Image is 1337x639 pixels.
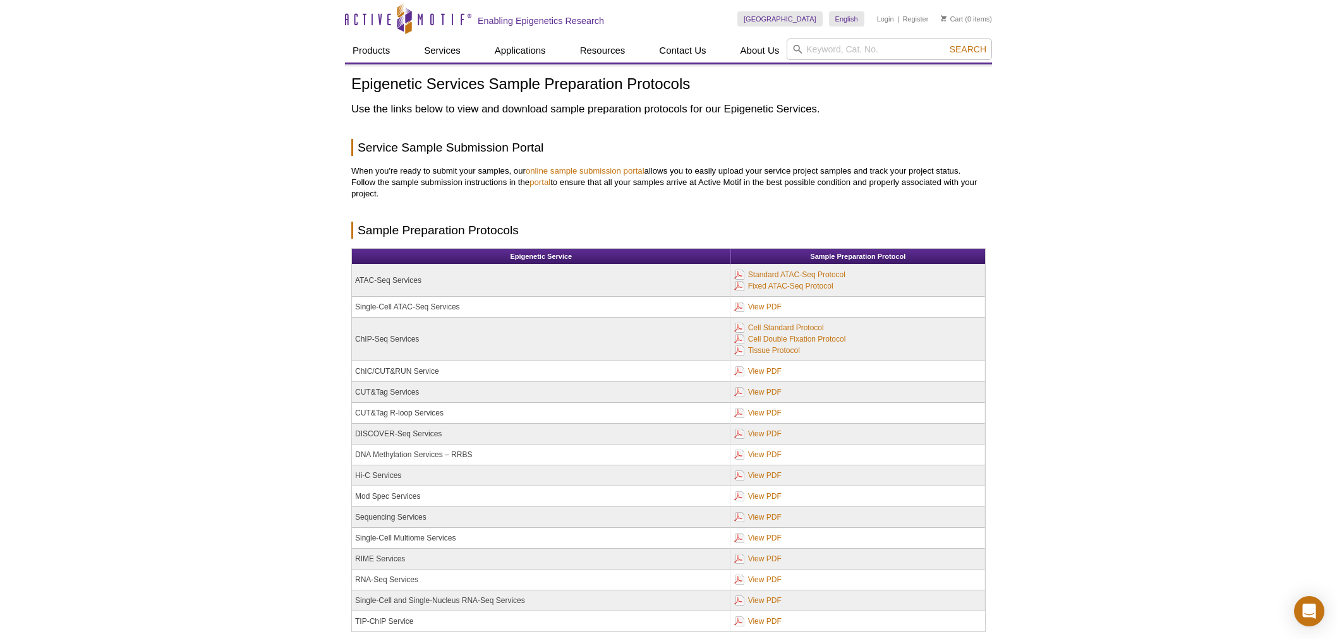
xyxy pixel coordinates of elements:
[734,594,782,607] a: View PDF
[950,44,986,54] span: Search
[352,424,731,445] td: DISCOVER-Seq Services
[352,403,731,424] td: CUT&Tag R-loop Services
[737,11,823,27] a: [GEOGRAPHIC_DATA]
[352,297,731,318] td: Single-Cell ATAC-Seq Services
[734,279,833,293] a: Fixed ATAC-Seq Protocol
[897,11,899,27] li: |
[877,15,894,23] a: Login
[352,528,731,549] td: Single-Cell Multiome Services
[352,611,731,631] td: TIP-ChIP Service
[352,507,731,528] td: Sequencing Services
[1294,596,1324,626] div: Open Intercom Messenger
[734,614,782,628] a: View PDF
[734,552,782,566] a: View PDF
[731,249,985,265] th: Sample Preparation Protocol
[352,445,731,465] td: DNA Methylation Services – RRBS
[734,406,782,420] a: View PDF
[352,265,731,297] td: ATAC-Seq Services
[734,321,824,335] a: Cell Standard Protocol
[734,364,782,378] a: View PDF
[734,531,782,545] a: View PDF
[733,39,787,63] a: About Us
[734,573,782,587] a: View PDF
[352,318,731,361] td: ChIP-Seq Services
[734,300,782,314] a: View PDF
[734,427,782,441] a: View PDF
[526,166,644,176] a: online sample submission portal
[941,15,947,21] img: Your Cart
[941,11,992,27] li: (0 items)
[946,44,990,55] button: Search
[829,11,864,27] a: English
[351,139,986,156] h2: Service Sample Submission Portal
[352,382,731,403] td: CUT&Tag Services
[416,39,468,63] a: Services
[734,268,845,282] a: Standard ATAC-Seq Protocol
[352,249,731,265] th: Epigenetic Service
[351,222,986,239] h2: Sample Preparation Protocols
[941,15,963,23] a: Cart
[352,361,731,382] td: ChIC/CUT&RUN Service
[487,39,554,63] a: Applications
[734,332,846,346] a: Cell Double Fixation Protocol
[478,15,604,27] h2: Enabling Epigenetics Research
[651,39,713,63] a: Contact Us
[351,102,986,117] h2: Use the links below to view and download sample preparation protocols for our Epigenetic Services.
[734,448,782,462] a: View PDF
[529,177,550,187] a: portal
[351,76,986,94] h1: Epigenetic Services Sample Preparation Protocols
[734,489,782,503] a: View PDF
[734,469,782,482] a: View PDF
[345,39,397,63] a: Products
[352,590,731,611] td: Single-Cell and Single-Nucleus RNA-Seq Services
[787,39,992,60] input: Keyword, Cat. No.
[352,465,731,486] td: Hi-C Services
[734,510,782,524] a: View PDF
[352,549,731,570] td: RIME Services
[902,15,928,23] a: Register
[734,385,782,399] a: View PDF
[352,486,731,507] td: Mod Spec Services
[572,39,633,63] a: Resources
[352,570,731,590] td: RNA-Seq Services
[734,343,800,357] a: Tissue Protocol
[351,165,986,200] p: When you're ready to submit your samples, our allows you to easily upload your service project sa...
